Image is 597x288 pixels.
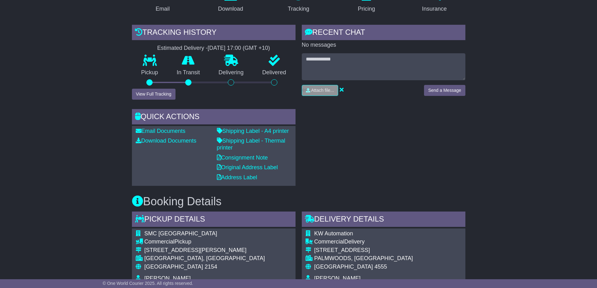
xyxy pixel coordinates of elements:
[167,69,209,76] p: In Transit
[314,264,373,270] span: [GEOGRAPHIC_DATA]
[217,154,268,161] a: Consignment Note
[132,45,296,52] div: Estimated Delivery -
[358,5,375,13] div: Pricing
[302,212,465,228] div: Delivery Details
[103,281,193,286] span: © One World Courier 2025. All rights reserved.
[314,238,344,245] span: Commercial
[217,164,278,170] a: Original Address Label
[155,5,170,13] div: Email
[374,264,387,270] span: 4555
[144,238,175,245] span: Commercial
[132,25,296,42] div: Tracking history
[302,42,465,49] p: No messages
[314,230,353,237] span: KW Automation
[217,174,257,181] a: Address Label
[208,45,270,52] div: [DATE] 17:00 (GMT +10)
[205,264,217,270] span: 2154
[253,69,296,76] p: Delivered
[132,89,175,100] button: View Full Tracking
[302,25,465,42] div: RECENT CHAT
[288,5,309,13] div: Tracking
[314,275,361,281] span: [PERSON_NAME]
[209,69,253,76] p: Delivering
[144,264,203,270] span: [GEOGRAPHIC_DATA]
[144,255,265,262] div: [GEOGRAPHIC_DATA], [GEOGRAPHIC_DATA]
[144,275,191,281] span: [PERSON_NAME]
[136,138,196,144] a: Download Documents
[422,5,447,13] div: Insurance
[217,128,289,134] a: Shipping Label - A4 printer
[314,238,413,245] div: Delivery
[218,5,243,13] div: Download
[424,85,465,96] button: Send a Message
[132,69,168,76] p: Pickup
[132,195,465,208] h3: Booking Details
[314,247,413,254] div: [STREET_ADDRESS]
[144,238,265,245] div: Pickup
[314,255,413,262] div: PALMWOODS, [GEOGRAPHIC_DATA]
[144,247,265,254] div: [STREET_ADDRESS][PERSON_NAME]
[132,212,296,228] div: Pickup Details
[136,128,186,134] a: Email Documents
[144,230,217,237] span: SMC [GEOGRAPHIC_DATA]
[217,138,285,151] a: Shipping Label - Thermal printer
[132,109,296,126] div: Quick Actions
